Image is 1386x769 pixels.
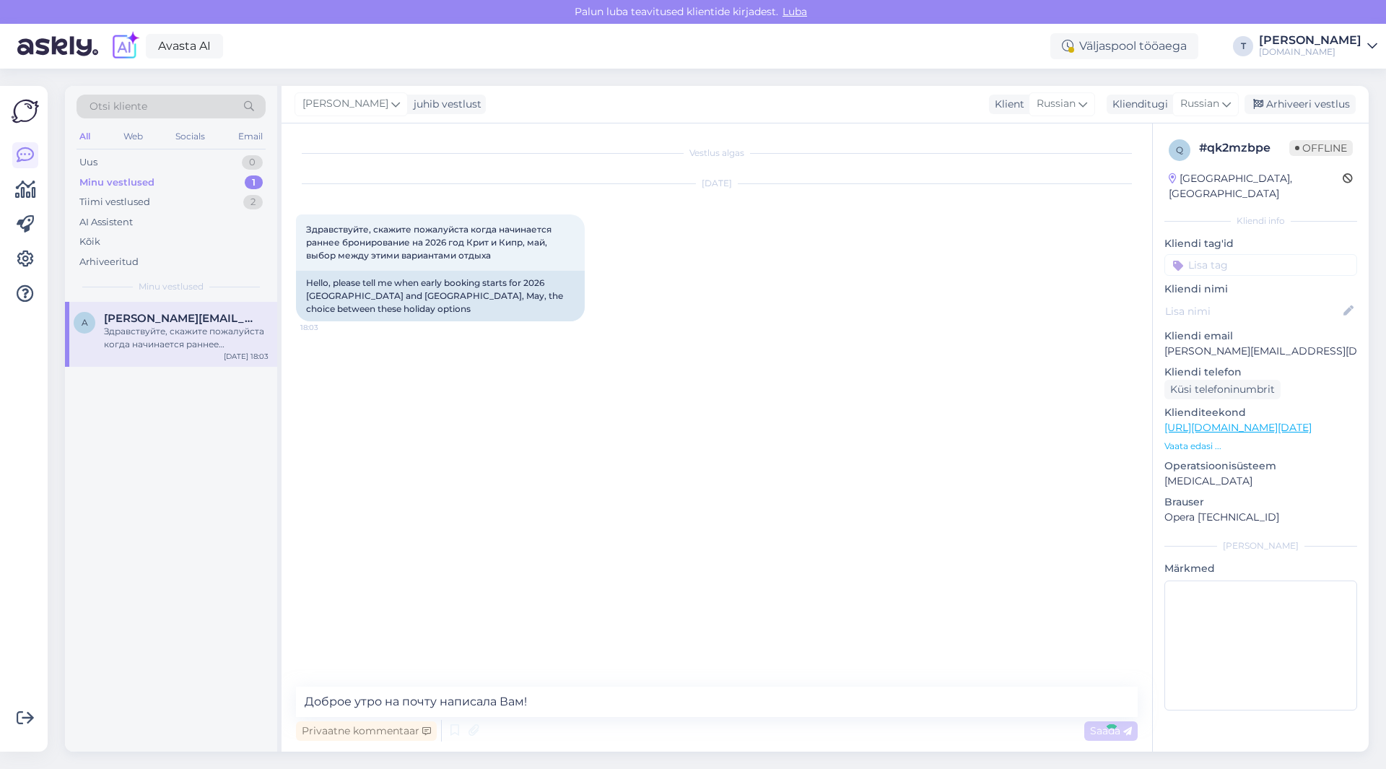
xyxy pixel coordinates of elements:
span: Otsi kliente [90,99,147,114]
div: Web [121,127,146,146]
span: 18:03 [300,322,354,333]
div: [DATE] [296,177,1138,190]
div: # qk2mzbpe [1199,139,1289,157]
span: Offline [1289,140,1353,156]
div: Arhiveeri vestlus [1245,95,1356,114]
p: Opera [TECHNICAL_ID] [1164,510,1357,525]
p: Klienditeekond [1164,405,1357,420]
p: Kliendi tag'id [1164,236,1357,251]
div: Uus [79,155,97,170]
p: [MEDICAL_DATA] [1164,474,1357,489]
img: Askly Logo [12,97,39,125]
div: Kliendi info [1164,214,1357,227]
span: Luba [778,5,811,18]
div: Tiimi vestlused [79,195,150,209]
div: [PERSON_NAME] [1259,35,1361,46]
div: AI Assistent [79,215,133,230]
a: Avasta AI [146,34,223,58]
div: T [1233,36,1253,56]
span: q [1176,144,1183,155]
span: aleksandrgluhovtsov@gmail.com [104,312,254,325]
div: Klienditugi [1107,97,1168,112]
span: Здравствуйте, скажите пожалуйста когда начинается раннее бронирование на 2026 год Крит и Кипр, ма... [306,224,554,261]
div: Здравствуйте, скажите пожалуйста когда начинается раннее бронирование на 2026 год Крит и Кипр, ма... [104,325,269,351]
div: 2 [243,195,263,209]
div: Küsi telefoninumbrit [1164,380,1281,399]
div: Väljaspool tööaega [1050,33,1198,59]
span: a [82,317,88,328]
a: [URL][DOMAIN_NAME][DATE] [1164,421,1312,434]
span: Russian [1180,96,1219,112]
div: Arhiveeritud [79,255,139,269]
div: All [77,127,93,146]
div: Kõik [79,235,100,249]
div: [PERSON_NAME] [1164,539,1357,552]
input: Lisa tag [1164,254,1357,276]
p: Brauser [1164,495,1357,510]
div: 1 [245,175,263,190]
a: [PERSON_NAME][DOMAIN_NAME] [1259,35,1377,58]
div: Vestlus algas [296,147,1138,160]
p: Kliendi telefon [1164,365,1357,380]
div: [DATE] 18:03 [224,351,269,362]
span: Minu vestlused [139,280,204,293]
p: [PERSON_NAME][EMAIL_ADDRESS][DOMAIN_NAME] [1164,344,1357,359]
input: Lisa nimi [1165,303,1341,319]
p: Vaata edasi ... [1164,440,1357,453]
span: Russian [1037,96,1076,112]
p: Kliendi email [1164,329,1357,344]
div: [GEOGRAPHIC_DATA], [GEOGRAPHIC_DATA] [1169,171,1343,201]
p: Märkmed [1164,561,1357,576]
span: [PERSON_NAME] [302,96,388,112]
div: Email [235,127,266,146]
p: Operatsioonisüsteem [1164,459,1357,474]
div: Klient [989,97,1024,112]
div: 0 [242,155,263,170]
p: Kliendi nimi [1164,282,1357,297]
div: [DOMAIN_NAME] [1259,46,1361,58]
div: Hello, please tell me when early booking starts for 2026 [GEOGRAPHIC_DATA] and [GEOGRAPHIC_DATA],... [296,271,585,321]
div: Minu vestlused [79,175,154,190]
img: explore-ai [110,31,140,61]
div: Socials [173,127,208,146]
div: juhib vestlust [408,97,481,112]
